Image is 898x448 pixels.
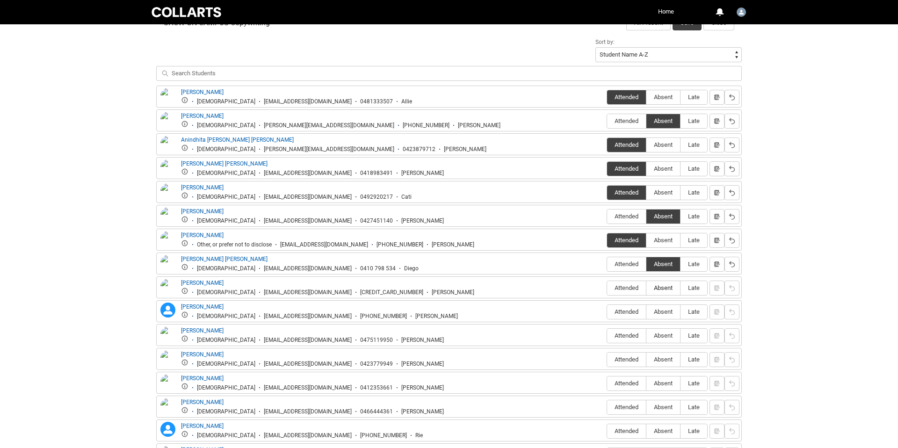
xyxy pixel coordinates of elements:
[724,257,739,272] button: Reset
[681,165,707,172] span: Late
[710,185,724,200] button: Notes
[197,170,255,177] div: [DEMOGRAPHIC_DATA]
[607,141,646,148] span: Attended
[401,98,412,105] div: Allie
[432,241,474,248] div: [PERSON_NAME]
[607,427,646,434] span: Attended
[197,98,255,105] div: [DEMOGRAPHIC_DATA]
[197,384,255,391] div: [DEMOGRAPHIC_DATA]
[264,122,394,129] div: [PERSON_NAME][EMAIL_ADDRESS][DOMAIN_NAME]
[197,289,255,296] div: [DEMOGRAPHIC_DATA]
[160,136,175,163] img: Anindhita Malika Keisha
[360,98,393,105] div: 0481333507
[181,423,224,429] a: [PERSON_NAME]
[681,94,707,101] span: Late
[681,260,707,267] span: Late
[264,170,352,177] div: [EMAIL_ADDRESS][DOMAIN_NAME]
[264,289,352,296] div: [EMAIL_ADDRESS][DOMAIN_NAME]
[724,328,739,343] button: Reset
[160,159,175,180] img: Arkin Sarmiento
[607,380,646,387] span: Attended
[724,233,739,248] button: Reset
[181,375,224,382] a: [PERSON_NAME]
[458,122,500,129] div: [PERSON_NAME]
[724,114,739,129] button: Reset
[264,217,352,224] div: [EMAIL_ADDRESS][DOMAIN_NAME]
[724,376,739,391] button: Reset
[681,237,707,244] span: Late
[181,303,224,310] a: [PERSON_NAME]
[401,217,444,224] div: [PERSON_NAME]
[160,303,175,318] lightning-icon: Jackson Nelis
[264,313,352,320] div: [EMAIL_ADDRESS][DOMAIN_NAME]
[734,4,748,19] button: User Profile Faculty.lwatson
[607,117,646,124] span: Attended
[197,361,255,368] div: [DEMOGRAPHIC_DATA]
[681,189,707,196] span: Late
[607,189,646,196] span: Attended
[646,332,680,339] span: Absent
[181,280,224,286] a: [PERSON_NAME]
[160,374,175,395] img: Nate Caruso
[377,241,423,248] div: [PHONE_NUMBER]
[724,90,739,105] button: Reset
[646,284,680,291] span: Absent
[710,114,724,129] button: Notes
[360,432,407,439] div: [PHONE_NUMBER]
[724,281,739,296] button: Reset
[197,432,255,439] div: [DEMOGRAPHIC_DATA]
[360,313,407,320] div: [PHONE_NUMBER]
[401,361,444,368] div: [PERSON_NAME]
[197,122,255,129] div: [DEMOGRAPHIC_DATA]
[160,326,175,347] img: Laura Boyle
[197,408,255,415] div: [DEMOGRAPHIC_DATA]
[403,146,435,153] div: 0423879712
[724,400,739,415] button: Reset
[181,399,224,405] a: [PERSON_NAME]
[360,384,393,391] div: 0412353661
[656,5,676,19] a: Home
[681,380,707,387] span: Late
[160,112,175,132] img: Amy Cox
[737,7,746,17] img: Faculty.lwatson
[607,356,646,363] span: Attended
[360,289,423,296] div: [CREDIT_CARD_NUMBER]
[197,265,255,272] div: [DEMOGRAPHIC_DATA]
[264,194,352,201] div: [EMAIL_ADDRESS][DOMAIN_NAME]
[710,137,724,152] button: Notes
[197,146,255,153] div: [DEMOGRAPHIC_DATA]
[724,424,739,439] button: Reset
[401,337,444,344] div: [PERSON_NAME]
[646,308,680,315] span: Absent
[724,352,739,367] button: Reset
[681,308,707,315] span: Late
[607,94,646,101] span: Attended
[264,337,352,344] div: [EMAIL_ADDRESS][DOMAIN_NAME]
[360,265,396,272] div: 0410 798 534
[646,94,680,101] span: Absent
[444,146,486,153] div: [PERSON_NAME]
[156,66,742,81] input: Search Students
[646,356,680,363] span: Absent
[401,408,444,415] div: [PERSON_NAME]
[197,241,272,248] div: Other, or prefer not to disclose
[264,384,352,391] div: [EMAIL_ADDRESS][DOMAIN_NAME]
[710,233,724,248] button: Notes
[160,398,175,419] img: Noah Gall
[681,356,707,363] span: Late
[646,427,680,434] span: Absent
[646,213,680,220] span: Absent
[710,257,724,272] button: Notes
[181,351,224,358] a: [PERSON_NAME]
[360,170,393,177] div: 0418983491
[724,161,739,176] button: Reset
[681,404,707,411] span: Late
[181,89,224,95] a: [PERSON_NAME]
[432,289,474,296] div: [PERSON_NAME]
[681,117,707,124] span: Late
[607,165,646,172] span: Attended
[264,146,394,153] div: [PERSON_NAME][EMAIL_ADDRESS][DOMAIN_NAME]
[181,256,268,262] a: [PERSON_NAME] [PERSON_NAME]
[181,113,224,119] a: [PERSON_NAME]
[646,117,680,124] span: Absent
